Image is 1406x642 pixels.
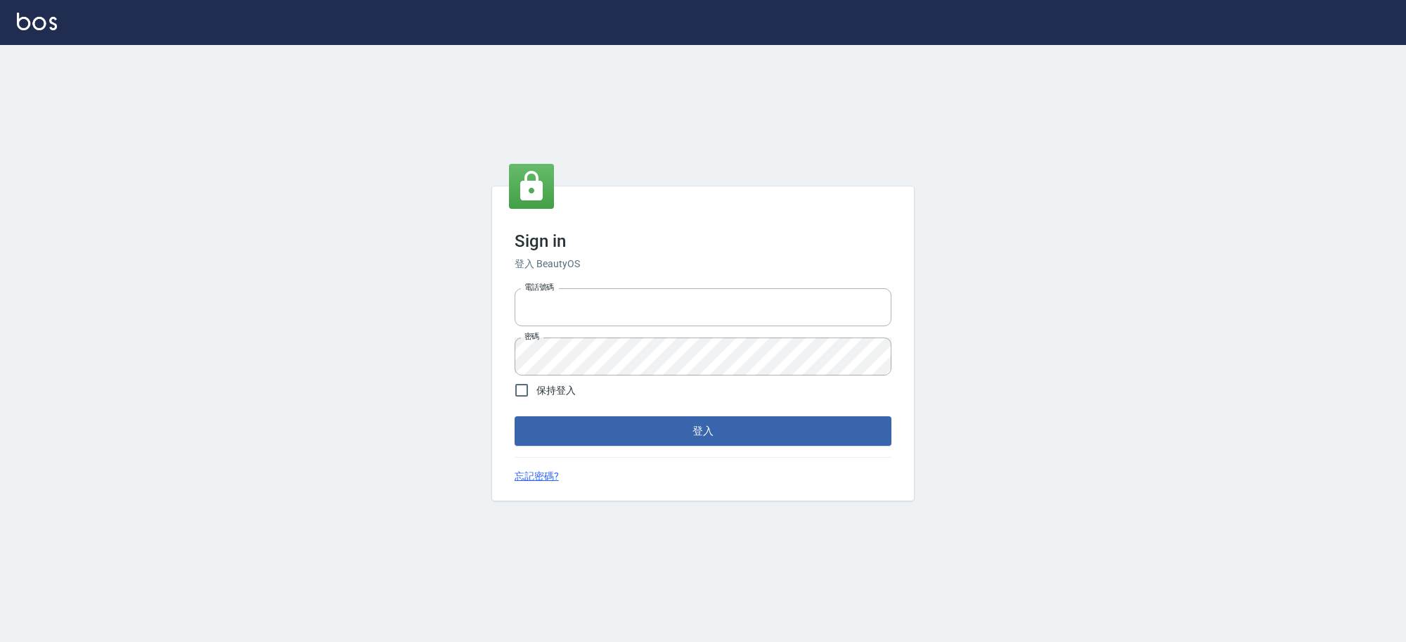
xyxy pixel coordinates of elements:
[515,469,559,484] a: 忘記密碼?
[524,282,554,293] label: 電話號碼
[536,383,576,398] span: 保持登入
[515,416,891,446] button: 登入
[17,13,57,30] img: Logo
[515,231,891,251] h3: Sign in
[515,257,891,271] h6: 登入 BeautyOS
[524,331,539,342] label: 密碼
